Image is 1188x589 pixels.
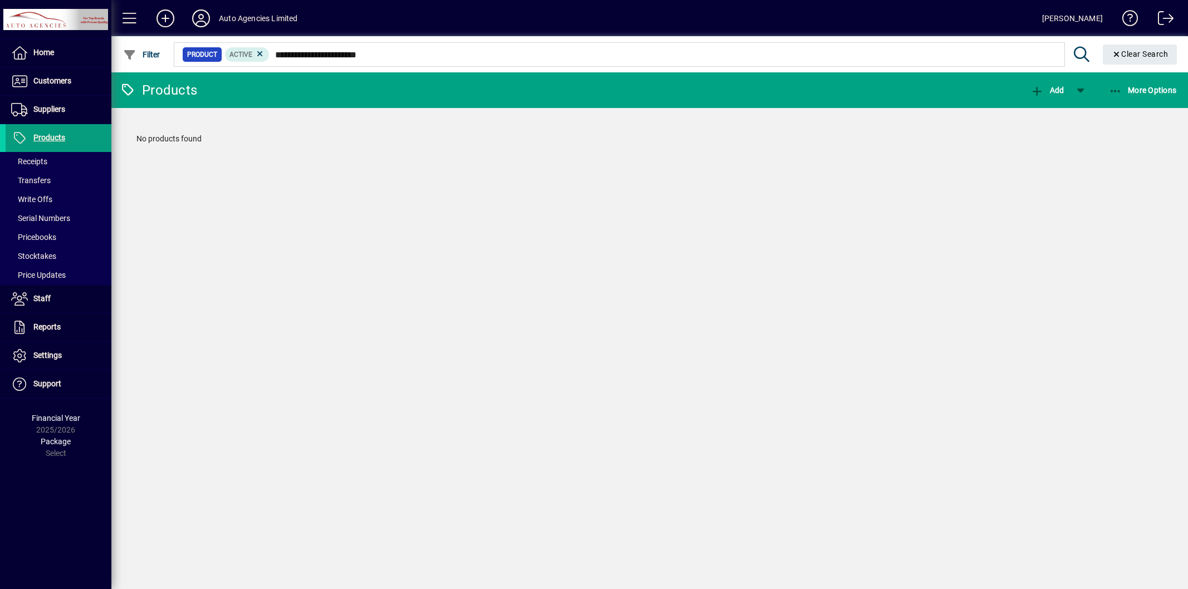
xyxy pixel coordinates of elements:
[1109,86,1177,95] span: More Options
[123,50,160,59] span: Filter
[6,342,111,370] a: Settings
[6,370,111,398] a: Support
[6,152,111,171] a: Receipts
[6,266,111,284] a: Price Updates
[11,252,56,261] span: Stocktakes
[11,176,51,185] span: Transfers
[1112,50,1169,58] span: Clear Search
[33,133,65,142] span: Products
[6,228,111,247] a: Pricebooks
[219,9,298,27] div: Auto Agencies Limited
[6,96,111,124] a: Suppliers
[6,247,111,266] a: Stocktakes
[6,285,111,313] a: Staff
[225,47,270,62] mat-chip: Activation Status: Active
[33,379,61,388] span: Support
[6,313,111,341] a: Reports
[33,351,62,360] span: Settings
[11,271,66,279] span: Price Updates
[1114,2,1138,38] a: Knowledge Base
[11,157,47,166] span: Receipts
[187,49,217,60] span: Product
[6,209,111,228] a: Serial Numbers
[1042,9,1103,27] div: [PERSON_NAME]
[1150,2,1174,38] a: Logout
[125,122,1174,156] div: No products found
[1106,80,1180,100] button: More Options
[32,414,80,423] span: Financial Year
[6,39,111,67] a: Home
[11,233,56,242] span: Pricebooks
[120,45,163,65] button: Filter
[148,8,183,28] button: Add
[6,190,111,209] a: Write Offs
[33,48,54,57] span: Home
[229,51,252,58] span: Active
[33,322,61,331] span: Reports
[1103,45,1177,65] button: Clear
[6,67,111,95] a: Customers
[33,105,65,114] span: Suppliers
[33,76,71,85] span: Customers
[11,195,52,204] span: Write Offs
[1028,80,1067,100] button: Add
[183,8,219,28] button: Profile
[6,171,111,190] a: Transfers
[41,437,71,446] span: Package
[11,214,70,223] span: Serial Numbers
[33,294,51,303] span: Staff
[1030,86,1064,95] span: Add
[120,81,197,99] div: Products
